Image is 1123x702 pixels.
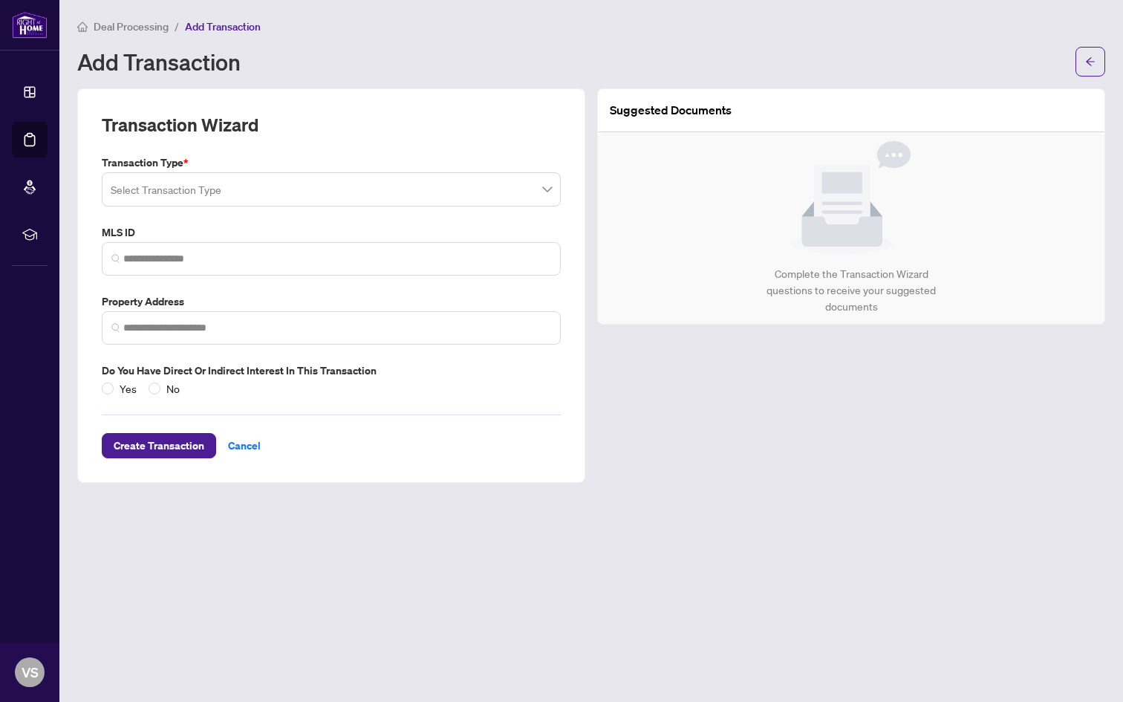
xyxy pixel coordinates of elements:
span: home [77,22,88,32]
label: MLS ID [102,224,561,241]
label: Do you have direct or indirect interest in this transaction [102,363,561,379]
li: / [175,18,179,35]
button: Open asap [1064,650,1108,695]
img: Null State Icon [792,141,911,254]
img: logo [12,11,48,39]
label: Transaction Type [102,155,561,171]
span: No [160,380,186,397]
h1: Add Transaction [77,50,241,74]
button: Create Transaction [102,433,216,458]
span: Create Transaction [114,434,204,458]
span: Cancel [228,434,261,458]
article: Suggested Documents [610,101,732,120]
label: Property Address [102,293,561,310]
h2: Transaction Wizard [102,113,258,137]
span: Add Transaction [185,20,261,33]
img: search_icon [111,254,120,263]
div: Complete the Transaction Wizard questions to receive your suggested documents [751,266,952,315]
span: arrow-left [1085,56,1096,67]
span: Yes [114,380,143,397]
button: Cancel [216,433,273,458]
span: VS [22,662,39,683]
img: search_icon [111,323,120,332]
span: Deal Processing [94,20,169,33]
